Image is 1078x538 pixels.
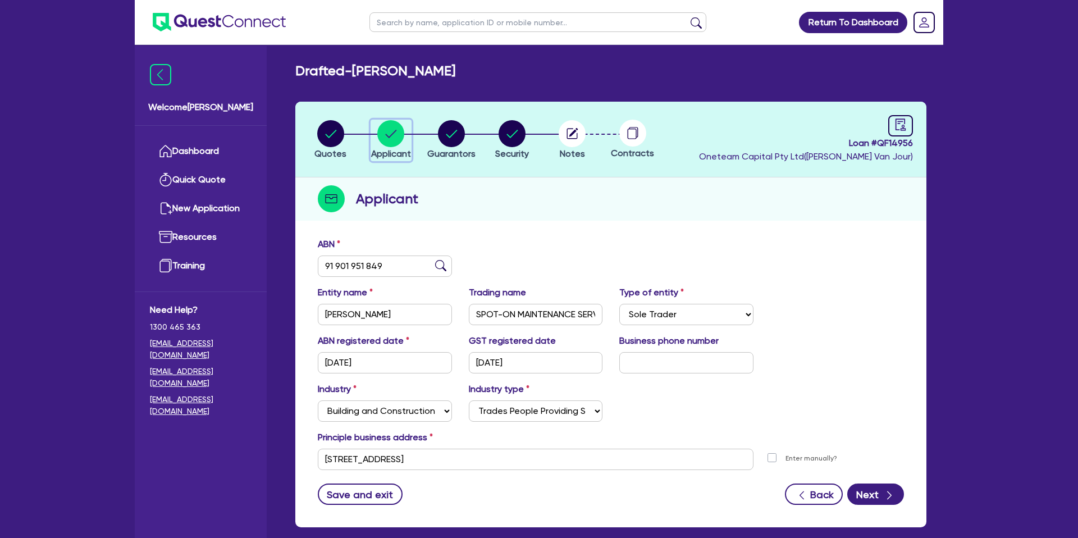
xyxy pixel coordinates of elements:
[894,118,907,131] span: audit
[318,484,403,505] button: Save and exit
[150,321,252,333] span: 1300 465 363
[619,286,684,299] label: Type of entity
[427,120,476,161] button: Guarantors
[619,334,719,348] label: Business phone number
[469,382,529,396] label: Industry type
[318,382,357,396] label: Industry
[427,148,476,159] span: Guarantors
[150,137,252,166] a: Dashboard
[153,13,286,31] img: quest-connect-logo-blue
[560,148,585,159] span: Notes
[318,286,373,299] label: Entity name
[150,223,252,252] a: Resources
[369,12,706,32] input: Search by name, application ID or mobile number...
[785,453,837,464] label: Enter manually?
[371,148,411,159] span: Applicant
[469,286,526,299] label: Trading name
[314,148,346,159] span: Quotes
[159,230,172,244] img: resources
[159,173,172,186] img: quick-quote
[888,115,913,136] a: audit
[150,194,252,223] a: New Application
[435,260,446,271] img: abn-lookup icon
[295,63,455,79] h2: Drafted - [PERSON_NAME]
[159,202,172,215] img: new-application
[318,352,452,373] input: DD / MM / YYYY
[785,484,843,505] button: Back
[150,303,252,317] span: Need Help?
[150,252,252,280] a: Training
[495,148,529,159] span: Security
[847,484,904,505] button: Next
[318,431,433,444] label: Principle business address
[495,120,529,161] button: Security
[910,8,939,37] a: Dropdown toggle
[611,148,654,158] span: Contracts
[150,338,252,361] a: [EMAIL_ADDRESS][DOMAIN_NAME]
[371,120,412,161] button: Applicant
[558,120,586,161] button: Notes
[314,120,347,161] button: Quotes
[799,12,907,33] a: Return To Dashboard
[150,166,252,194] a: Quick Quote
[699,136,913,150] span: Loan # QF14956
[699,151,913,162] span: Oneteam Capital Pty Ltd ( [PERSON_NAME] Van Jour )
[159,259,172,272] img: training
[150,394,252,417] a: [EMAIL_ADDRESS][DOMAIN_NAME]
[469,352,603,373] input: DD / MM / YYYY
[469,334,556,348] label: GST registered date
[150,64,171,85] img: icon-menu-close
[318,334,409,348] label: ABN registered date
[150,366,252,389] a: [EMAIL_ADDRESS][DOMAIN_NAME]
[148,101,253,114] span: Welcome [PERSON_NAME]
[356,189,418,209] h2: Applicant
[318,238,340,251] label: ABN
[318,185,345,212] img: step-icon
